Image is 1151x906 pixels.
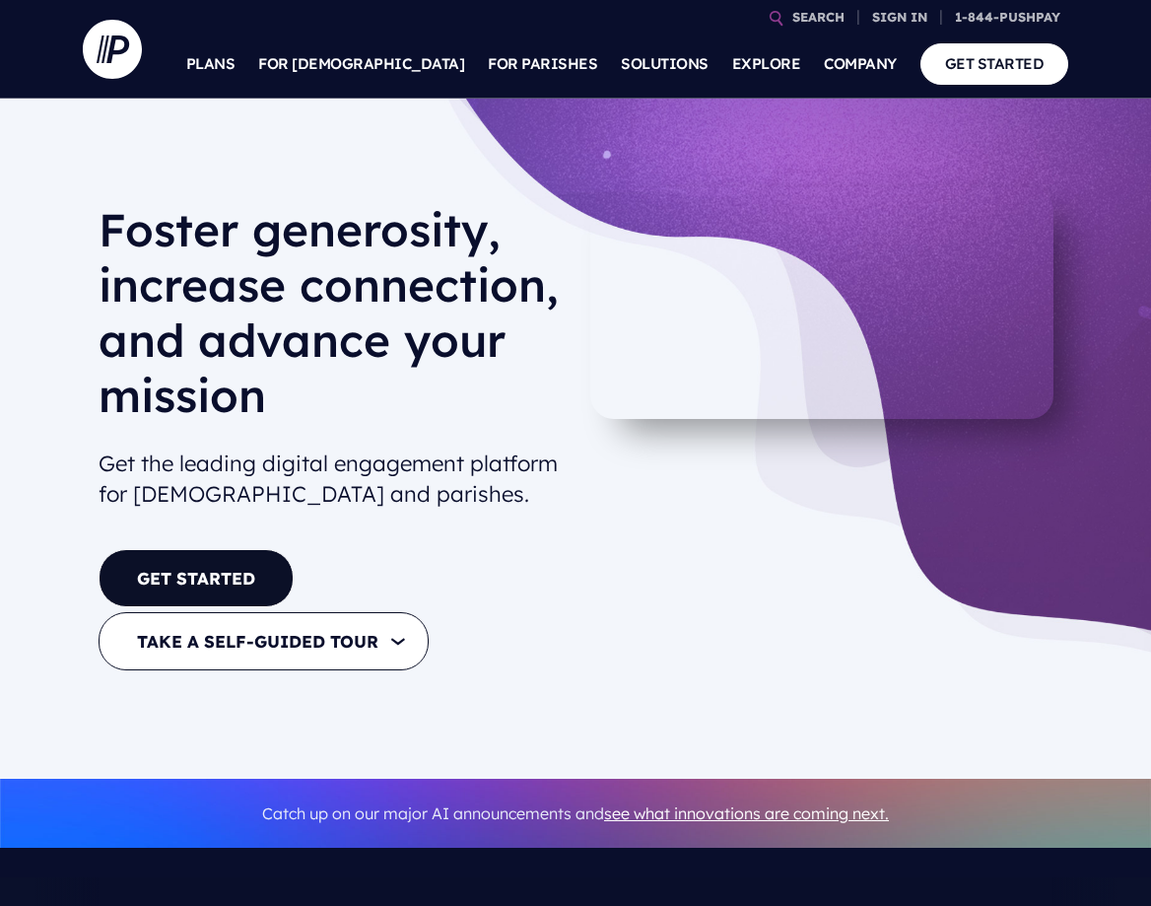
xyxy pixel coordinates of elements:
a: SOLUTIONS [621,30,709,99]
p: Catch up on our major AI announcements and [99,792,1052,836]
a: FOR PARISHES [488,30,597,99]
a: EXPLORE [732,30,801,99]
a: PLANS [186,30,236,99]
h2: Get the leading digital engagement platform for [DEMOGRAPHIC_DATA] and parishes. [99,441,560,518]
a: FOR [DEMOGRAPHIC_DATA] [258,30,464,99]
h1: Foster generosity, increase connection, and advance your mission [99,202,560,439]
a: COMPANY [824,30,897,99]
button: TAKE A SELF-GUIDED TOUR [99,612,429,670]
a: see what innovations are coming next. [604,803,889,823]
a: GET STARTED [920,43,1069,84]
a: GET STARTED [99,549,294,607]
